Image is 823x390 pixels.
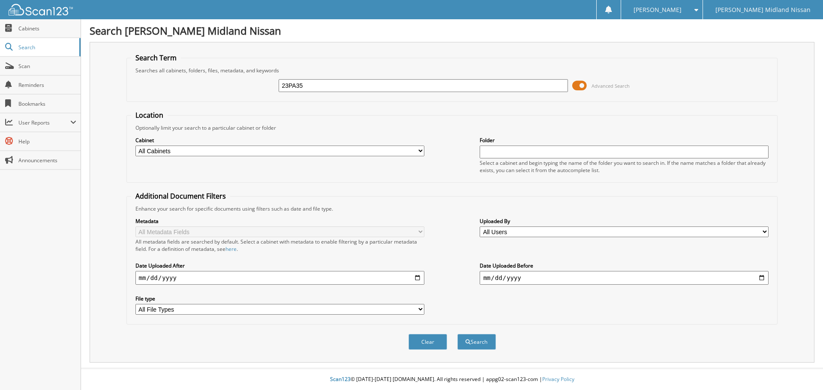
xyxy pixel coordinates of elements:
[542,375,574,383] a: Privacy Policy
[480,137,769,144] label: Folder
[131,53,181,63] legend: Search Term
[135,217,424,225] label: Metadata
[715,7,811,12] span: [PERSON_NAME] Midland Nissan
[592,83,630,89] span: Advanced Search
[18,25,76,32] span: Cabinets
[18,157,76,164] span: Announcements
[18,63,76,70] span: Scan
[131,67,773,74] div: Searches all cabinets, folders, files, metadata, and keywords
[780,349,823,390] iframe: Chat Widget
[135,137,424,144] label: Cabinet
[480,217,769,225] label: Uploaded By
[131,191,230,201] legend: Additional Document Filters
[81,369,823,390] div: © [DATE]-[DATE] [DOMAIN_NAME]. All rights reserved | appg02-scan123-com |
[457,334,496,350] button: Search
[131,205,773,212] div: Enhance your search for specific documents using filters such as date and file type.
[18,44,75,51] span: Search
[135,238,424,253] div: All metadata fields are searched by default. Select a cabinet with metadata to enable filtering b...
[135,295,424,302] label: File type
[131,124,773,131] div: Optionally limit your search to a particular cabinet or folder
[18,100,76,107] span: Bookmarks
[330,375,351,383] span: Scan123
[480,159,769,174] div: Select a cabinet and begin typing the name of the folder you want to search in. If the name match...
[225,245,237,253] a: here
[18,119,70,126] span: User Reports
[480,262,769,269] label: Date Uploaded Before
[18,138,76,145] span: Help
[18,81,76,89] span: Reminders
[90,24,814,38] h1: Search [PERSON_NAME] Midland Nissan
[135,262,424,269] label: Date Uploaded After
[480,271,769,285] input: end
[135,271,424,285] input: start
[408,334,447,350] button: Clear
[131,110,168,120] legend: Location
[634,7,682,12] span: [PERSON_NAME]
[9,4,73,15] img: scan123-logo-white.svg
